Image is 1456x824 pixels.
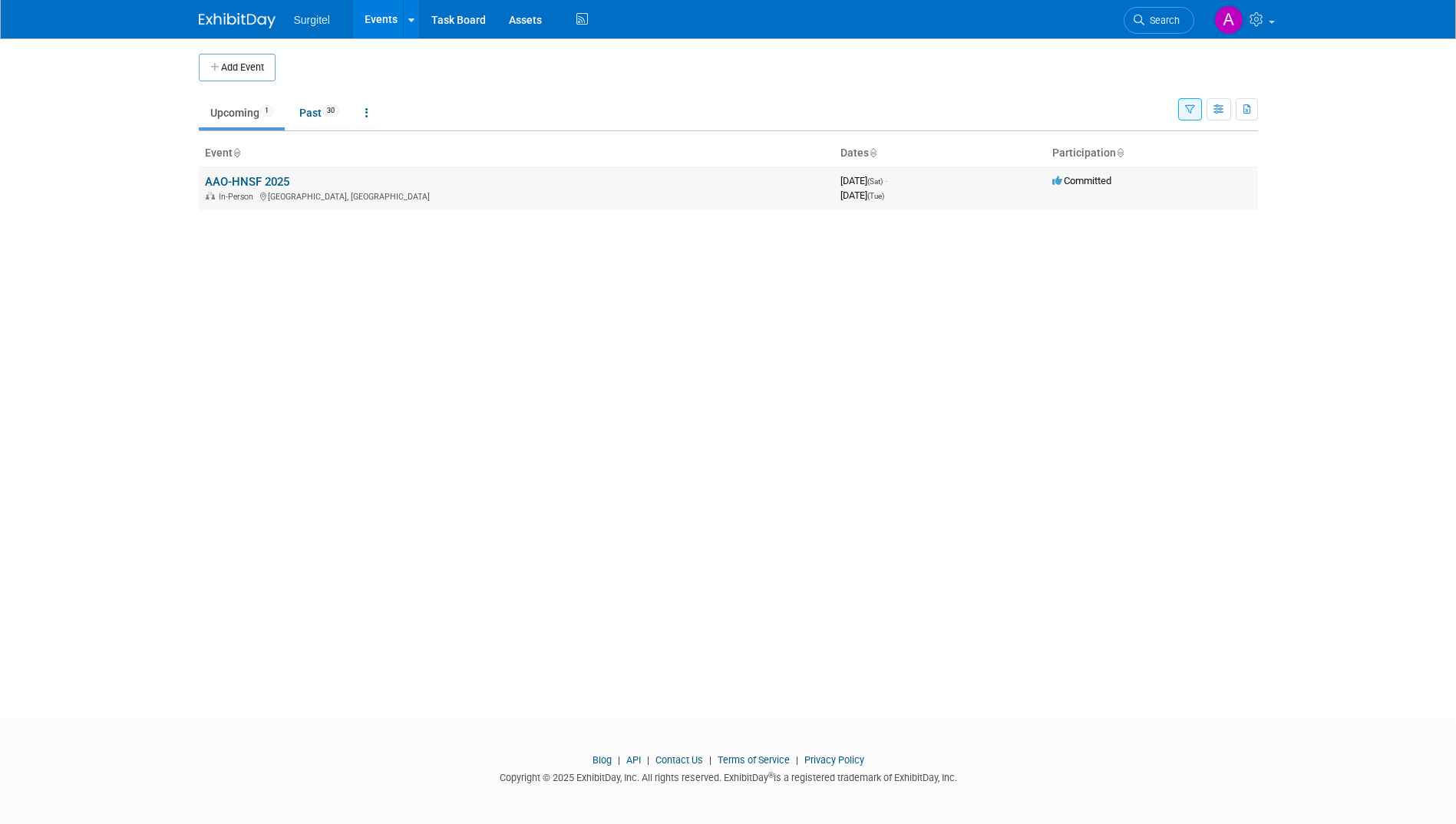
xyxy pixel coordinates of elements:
span: (Sat) [867,177,883,186]
span: [DATE] [840,190,884,201]
a: Sort by Event Name [233,147,240,159]
a: Contact Us [655,754,703,766]
img: ExhibitDay [199,13,276,28]
a: Sort by Start Date [869,147,877,159]
div: [GEOGRAPHIC_DATA], [GEOGRAPHIC_DATA] [205,190,828,202]
span: | [792,754,802,766]
span: Committed [1052,175,1111,186]
a: AAO-HNSF 2025 [205,175,289,189]
img: In-Person Event [206,192,215,199]
th: Participation [1046,140,1258,166]
a: API [626,754,641,766]
span: | [705,754,715,766]
a: Privacy Policy [804,754,864,766]
button: Add Event [199,54,276,81]
a: Terms of Service [718,754,790,766]
th: Dates [834,140,1046,166]
img: Antoinette DePetro [1214,5,1243,35]
span: Search [1144,15,1180,26]
a: Blog [593,754,612,766]
span: In-Person [219,192,258,202]
a: Sort by Participation Type [1116,147,1124,159]
span: | [614,754,624,766]
th: Event [199,140,834,166]
span: 1 [260,105,273,117]
a: Search [1124,7,1194,34]
span: 30 [322,105,339,117]
a: Upcoming1 [199,98,285,127]
span: (Tue) [867,192,884,200]
span: | [643,754,653,766]
span: [DATE] [840,175,887,186]
span: Surgitel [294,14,330,26]
a: Past30 [288,98,351,127]
span: - [885,175,887,186]
sup: ® [768,771,774,780]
